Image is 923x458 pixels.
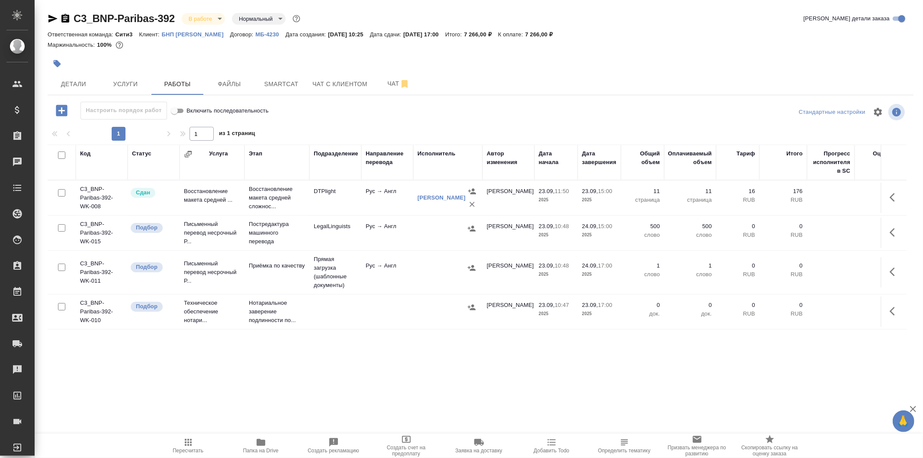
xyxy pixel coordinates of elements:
span: Включить последовательность [187,106,269,115]
button: Здесь прячутся важные кнопки [884,301,905,322]
button: Добавить тэг [48,54,67,73]
p: БНП [PERSON_NAME] [162,31,230,38]
p: 17:00 [598,262,612,269]
p: 0 [720,301,755,310]
button: Нормальный [236,15,275,23]
p: Нотариальное заверение подлинности по... [249,299,305,325]
p: слово [625,231,660,239]
p: 2025 [539,231,573,239]
p: 0 [669,301,712,310]
td: Рус → Англ [361,218,413,248]
td: [PERSON_NAME] [482,183,534,213]
td: C3_BNP-Paribas-392-WK-008 [76,181,128,215]
p: 500 [669,222,712,231]
span: [PERSON_NAME] детали заказа [804,14,890,23]
p: 10:48 [555,262,569,269]
span: Добавить Todo [534,448,569,454]
td: C3_BNP-Paribas-392-WK-015 [76,216,128,250]
td: Рус → Англ [361,183,413,213]
p: 7 266,00 ₽ [525,31,560,38]
p: RUB [764,310,803,318]
td: LegalLinguists [309,218,361,248]
span: Чат с клиентом [312,79,367,90]
span: Заявка на доставку [455,448,502,454]
p: Подбор [136,263,158,271]
span: Определить тематику [598,448,650,454]
div: Прогресс исполнителя в SC [811,149,850,175]
p: 500 [625,222,660,231]
p: RUB [720,196,755,204]
p: слово [669,231,712,239]
p: 7 266,00 ₽ [464,31,498,38]
button: Папка на Drive [225,434,297,458]
button: В работе [186,15,215,23]
p: 23.09, [582,302,598,308]
td: Техническое обеспечение нотари... [180,294,244,329]
p: страница [625,196,660,204]
p: К оплате: [498,31,525,38]
div: Исполнитель [418,149,456,158]
div: В работе [232,13,286,25]
p: 15:00 [598,223,612,229]
span: Создать счет на предоплату [375,445,437,457]
div: Тариф [736,149,755,158]
div: Итого [787,149,803,158]
a: C3_BNP-Paribas-392 [74,13,175,24]
button: Удалить [466,198,479,211]
div: Дата завершения [582,149,617,167]
button: Создать счет на предоплату [370,434,443,458]
p: Сити3 [116,31,139,38]
div: Статус [132,149,151,158]
p: RUB [764,196,803,204]
p: 23.09, [582,188,598,194]
p: 1 [625,261,660,270]
td: [PERSON_NAME] [482,218,534,248]
p: Клиент: [139,31,161,38]
p: 23.09, [539,223,555,229]
p: 176 [764,187,803,196]
div: Подразделение [314,149,358,158]
p: Ответственная команда: [48,31,116,38]
p: [DATE] 17:00 [403,31,445,38]
div: Услуга [209,149,228,158]
p: 0 [625,301,660,310]
p: 24.09, [582,262,598,269]
div: Автор изменения [487,149,530,167]
td: [PERSON_NAME] [482,257,534,287]
td: Прямая загрузка (шаблонные документы) [309,251,361,294]
p: Договор: [230,31,256,38]
p: 23.09, [539,262,555,269]
td: C3_BNP-Paribas-392-WK-011 [76,255,128,290]
p: 0 [764,261,803,270]
p: RUB [764,270,803,279]
p: RUB [720,270,755,279]
p: [DATE] 10:25 [328,31,370,38]
button: Назначить [465,261,478,274]
button: Назначить [465,222,478,235]
span: Файлы [209,79,250,90]
p: 23.09, [539,302,555,308]
p: 10:47 [555,302,569,308]
div: В работе [182,13,225,25]
p: Подбор [136,223,158,232]
button: Скопировать ссылку на оценку заказа [733,434,806,458]
p: 2025 [539,196,573,204]
button: Доп статусы указывают на важность/срочность заказа [291,13,302,24]
p: 100% [97,42,114,48]
button: Назначить [466,185,479,198]
button: Здесь прячутся важные кнопки [884,261,905,282]
span: Посмотреть информацию [888,104,907,120]
button: Сгруппировать [184,150,193,158]
p: Сдан [136,188,150,197]
button: Добавить Todo [515,434,588,458]
div: Направление перевода [366,149,409,167]
span: Настроить таблицу [868,102,888,123]
td: DTPlight [309,183,361,213]
span: из 1 страниц [219,128,255,141]
span: Скопировать ссылку на оценку заказа [739,445,801,457]
button: Призвать менеджера по развитию [661,434,733,458]
p: 2025 [539,310,573,318]
p: слово [669,270,712,279]
p: RUB [720,231,755,239]
span: Создать рекламацию [308,448,359,454]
